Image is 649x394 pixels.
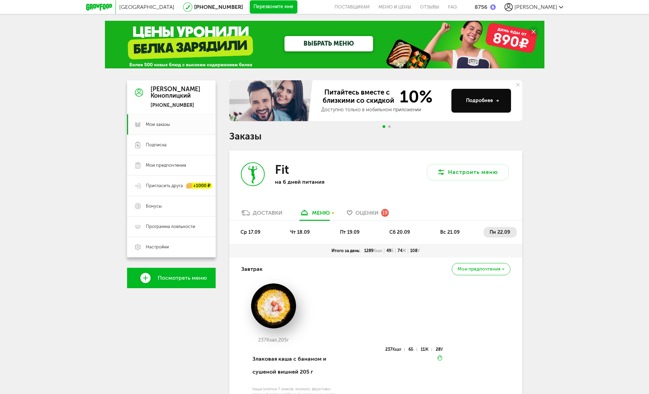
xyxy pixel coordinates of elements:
[250,0,297,14] button: Перезвоните мне
[312,210,330,216] div: меню
[253,210,282,216] div: Доставки
[388,125,391,128] span: Go to slide 2
[158,275,207,281] span: Посмотреть меню
[127,216,216,237] a: Программа лояльности
[475,4,488,10] div: 8756
[441,347,443,352] span: У
[146,142,167,148] span: Подписка
[385,348,405,351] div: 237
[421,348,432,351] div: 11
[241,263,263,276] h4: Завтрак
[287,337,289,343] span: г
[127,176,216,196] a: Пригласить друга +1000 ₽
[355,210,378,216] span: Оценки
[146,183,183,189] span: Пригласить друга
[373,248,382,253] span: Ккал
[284,36,373,51] a: ВЫБРАТЬ МЕНЮ
[466,97,499,104] div: Подробнее
[146,162,186,168] span: Мои предпочтения
[340,229,359,235] span: пт 19.09
[321,88,396,105] span: Питайтесь вместе с близкими со скидкой
[490,4,496,10] img: bonus_b.cdccf46.png
[127,237,216,257] a: Настройки
[362,248,384,253] div: 1289
[402,248,406,253] span: Ж
[427,164,509,180] button: Настроить меню
[241,229,260,235] span: ср 17.09
[229,80,314,121] img: family-banner.579af9d.jpg
[408,248,422,253] div: 108
[436,348,443,351] div: 28
[411,347,413,352] span: Б
[241,338,306,343] div: 237 205
[146,224,195,230] span: Программа лояльности
[458,267,500,272] span: Мои предпочтения
[440,229,460,235] span: вс 21.09
[146,121,170,128] span: Мои заказы
[321,106,446,113] div: Доступно только в мобильном приложении
[127,114,216,135] a: Мои заказы
[252,347,347,384] div: Злаковая каша с бананом и сушеной вишней 205 г
[383,125,385,128] span: Go to slide 1
[408,348,417,351] div: 6
[451,89,511,113] button: Подробнее
[241,283,306,329] img: big_YmUIJ0e5ZOoZTlSS.png
[146,244,169,250] span: Настройки
[381,209,389,216] div: 19
[392,347,401,352] span: Ккал
[329,248,362,253] div: Итого за день:
[384,248,396,253] div: 49
[275,162,289,177] h3: Fit
[151,102,200,109] div: [PHONE_NUMBER]
[290,229,310,235] span: чт 18.09
[396,88,433,105] span: 10%
[417,248,420,253] span: У
[127,155,216,176] a: Мои предпочтения
[119,4,174,10] span: [GEOGRAPHIC_DATA]
[296,209,333,220] a: меню
[391,248,393,253] span: Б
[389,229,410,235] span: сб 20.09
[238,209,286,220] a: Доставки
[266,337,278,343] span: Ккал,
[127,196,216,216] a: Бонусы
[127,135,216,155] a: Подписка
[186,183,212,189] div: +1000 ₽
[127,268,216,288] a: Посмотреть меню
[151,86,200,100] div: [PERSON_NAME] Коноплицкий
[425,347,429,352] span: Ж
[343,209,392,220] a: Оценки 19
[396,248,408,253] div: 74
[514,4,557,10] span: [PERSON_NAME]
[229,132,522,141] h1: Заказы
[146,203,162,209] span: Бонусы
[490,229,510,235] span: пн 22.09
[194,4,243,10] a: [PHONE_NUMBER]
[275,179,364,185] p: на 6 дней питания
